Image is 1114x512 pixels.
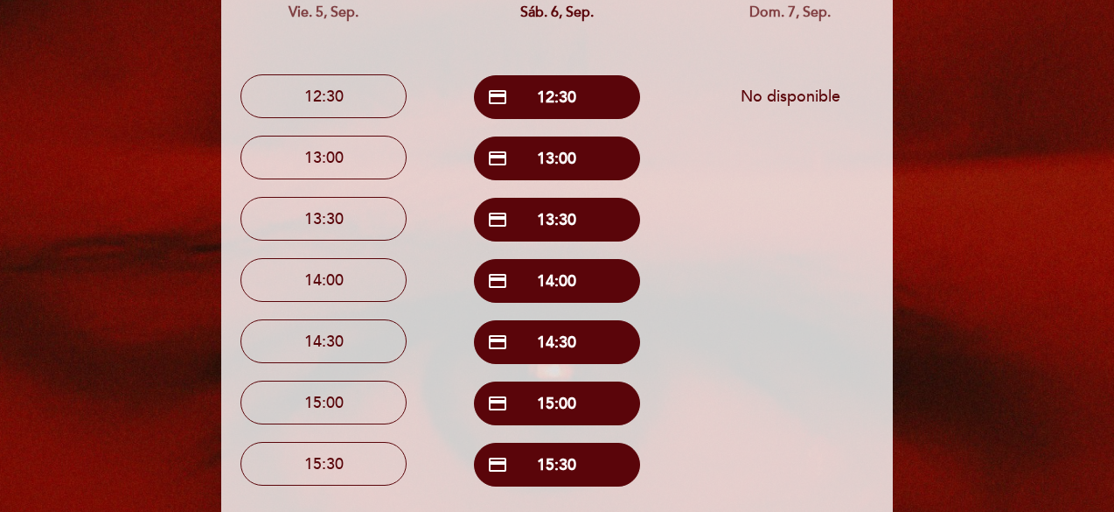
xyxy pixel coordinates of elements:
[240,319,407,363] button: 14:30
[240,381,407,424] button: 15:00
[487,393,508,414] span: credit_card
[474,320,640,364] button: credit_card 14:30
[220,3,428,23] div: vie. 5, sep.
[240,258,407,302] button: 14:00
[474,75,640,119] button: credit_card 12:30
[240,442,407,486] button: 15:30
[487,270,508,291] span: credit_card
[474,198,640,242] button: credit_card 13:30
[474,259,640,303] button: credit_card 14:00
[686,3,894,23] div: dom. 7, sep.
[474,382,640,425] button: credit_card 15:00
[487,454,508,475] span: credit_card
[707,74,874,118] button: No disponible
[474,443,640,487] button: credit_card 15:30
[487,209,508,230] span: credit_card
[487,332,508,353] span: credit_card
[474,137,640,180] button: credit_card 13:00
[454,3,661,23] div: sáb. 6, sep.
[487,87,508,108] span: credit_card
[487,148,508,169] span: credit_card
[240,136,407,179] button: 13:00
[240,197,407,241] button: 13:30
[240,74,407,118] button: 12:30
